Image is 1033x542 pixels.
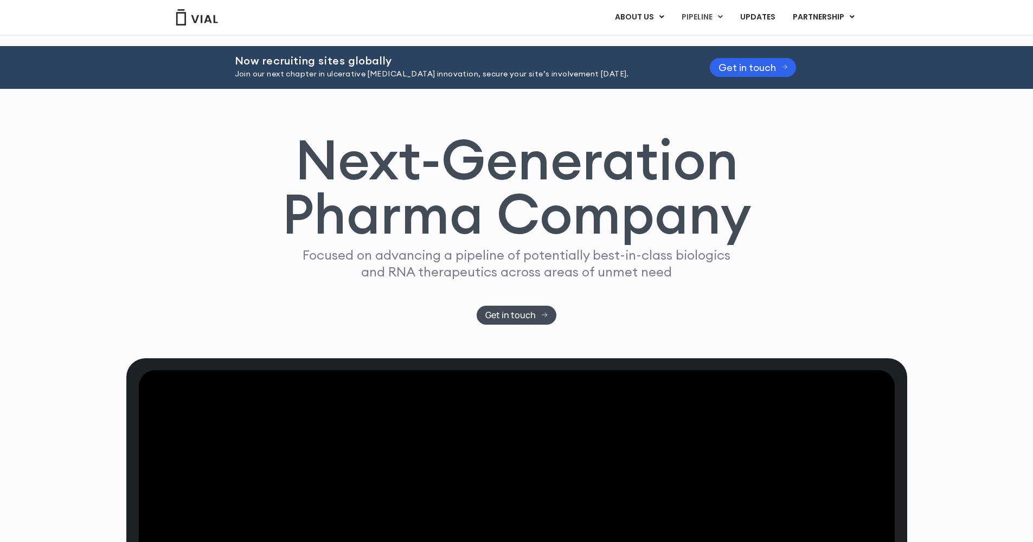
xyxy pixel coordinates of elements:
img: Vial Logo [175,9,219,25]
a: PARTNERSHIPMenu Toggle [784,8,863,27]
h2: Now recruiting sites globally [235,55,683,67]
h1: Next-Generation Pharma Company [282,132,752,242]
span: Get in touch [485,311,536,319]
a: Get in touch [477,306,556,325]
p: Focused on advancing a pipeline of potentially best-in-class biologics and RNA therapeutics acros... [298,247,735,280]
span: Get in touch [718,63,776,72]
a: UPDATES [732,8,784,27]
a: Get in touch [710,58,797,77]
a: ABOUT USMenu Toggle [606,8,672,27]
p: Join our next chapter in ulcerative [MEDICAL_DATA] innovation, secure your site’s involvement [DA... [235,68,683,80]
a: PIPELINEMenu Toggle [673,8,731,27]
